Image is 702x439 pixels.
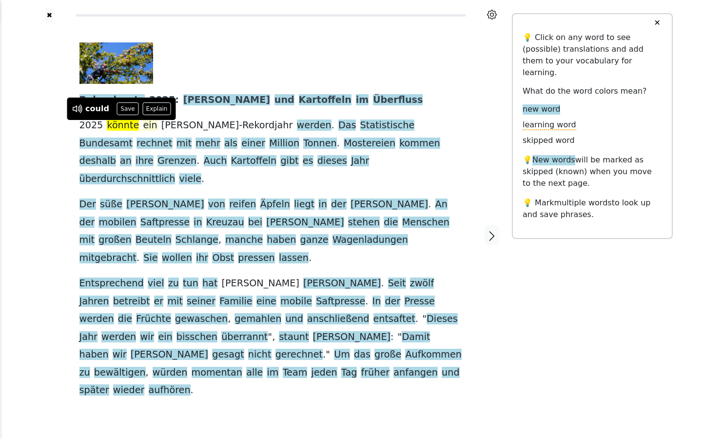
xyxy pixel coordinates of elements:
span: [PERSON_NAME]-Rekordjahr [161,120,293,132]
span: rechnet [136,138,172,150]
span: new word [523,104,560,115]
span: [PERSON_NAME] [266,217,344,229]
span: es [303,155,313,167]
span: eine [256,296,276,308]
span: werden [297,120,331,132]
span: Saftpresse [140,217,190,229]
span: mit [176,138,192,150]
span: Überfluss [373,94,423,106]
span: Äpfeln [260,199,290,211]
span: Million [269,138,299,150]
span: wir [113,349,127,361]
span: gesagt [212,349,244,361]
span: mit [167,296,183,308]
span: . [323,349,326,361]
p: 💡 Click on any word to see (possible) translations and add them to your vocabulary for learning. [523,32,662,79]
span: einer [241,138,265,150]
span: die [384,217,398,229]
span: Wagenladungen [332,234,408,246]
span: mit [79,234,95,246]
span: an [120,155,132,167]
span: manche [225,234,263,246]
span: großen [98,234,131,246]
span: ein [143,120,157,132]
span: Statistische [360,120,415,132]
span: anfangen [393,367,438,379]
span: [PERSON_NAME] [222,278,299,290]
span: der [79,217,95,229]
span: ", [268,331,275,343]
span: Mostereien [344,138,395,150]
span: learning word [523,120,576,130]
span: [PERSON_NAME] [351,199,428,211]
span: . [428,199,431,211]
span: in [194,217,202,229]
span: hat [202,278,217,290]
span: mobile [280,296,312,308]
span: entsaftet [373,313,416,325]
span: Schlange [175,234,218,246]
span: betreibt [113,296,150,308]
span: Presse [404,296,434,308]
span: [PERSON_NAME] [131,349,208,361]
span: Jahr [351,155,369,167]
span: alle [246,367,263,379]
span: , [146,367,149,379]
span: : [390,331,393,343]
span: stehen [348,217,380,229]
span: von [208,199,225,211]
span: ein [158,331,172,343]
span: " [326,349,330,361]
span: Bundesamt [79,138,133,150]
span: Kartoffeln [231,155,277,167]
span: anschließend [307,313,369,325]
span: zu [168,278,179,290]
span: . [415,313,418,325]
img: apfel-134.jpg [79,42,153,84]
span: [PERSON_NAME] [183,94,270,106]
span: momentan [192,367,243,379]
span: Obst [212,252,234,264]
span: . [381,278,384,290]
span: zwölf [410,278,434,290]
span: im [267,367,278,379]
span: bewältigen [94,367,146,379]
span: überrannt [221,331,268,343]
span: [PERSON_NAME] [303,278,381,290]
span: 2025 [79,120,103,132]
span: Rekordernte [79,94,145,106]
span: er [154,296,164,308]
span: wollen [162,252,192,264]
span: Das [338,120,356,132]
span: New words [532,155,575,165]
span: Kartoffeln [299,94,351,106]
span: Jahr [79,331,97,343]
span: " [398,331,402,343]
span: viele [179,173,201,185]
button: ✕ [648,14,666,32]
span: Der [79,199,96,211]
span: Kreuzau [206,217,244,229]
span: haben [267,234,296,246]
span: Tag [341,367,357,379]
span: überdurchschnittlich [79,173,175,185]
span: in [318,199,327,211]
span: Team [283,367,308,379]
span: In [372,296,381,308]
span: An [435,199,448,211]
span: mobilen [98,217,136,229]
span: süße [100,199,122,211]
span: könnte [107,120,139,132]
span: . [191,384,194,397]
span: Damit [402,331,430,343]
span: multiple words [554,198,612,207]
span: kommen [399,138,440,150]
span: im [356,94,369,106]
span: aufhören [149,384,191,397]
span: wir [140,331,154,343]
button: Save [117,102,138,115]
span: haben [79,349,109,361]
span: große [374,349,401,361]
span: gewaschen [175,313,228,325]
span: nicht [248,349,272,361]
